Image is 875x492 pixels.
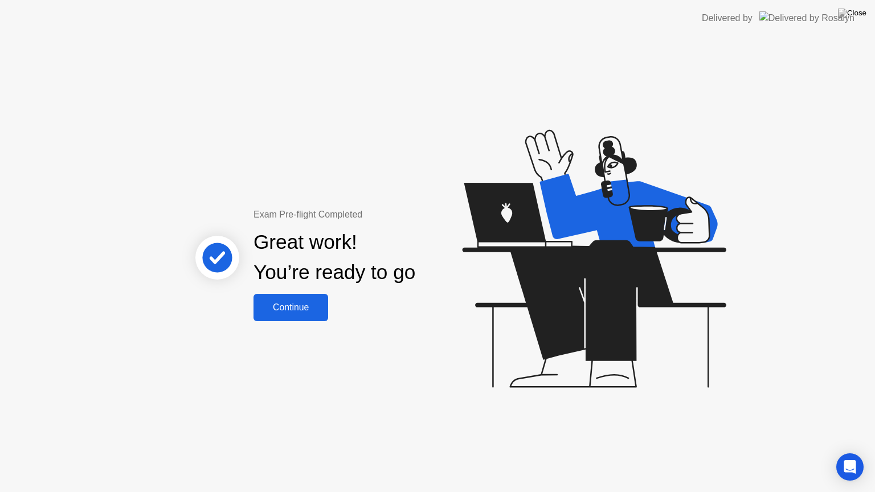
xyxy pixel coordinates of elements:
[253,294,328,321] button: Continue
[838,9,866,18] img: Close
[836,453,864,481] div: Open Intercom Messenger
[253,208,489,222] div: Exam Pre-flight Completed
[257,302,325,313] div: Continue
[253,227,415,288] div: Great work! You’re ready to go
[759,11,854,24] img: Delivered by Rosalyn
[702,11,753,25] div: Delivered by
